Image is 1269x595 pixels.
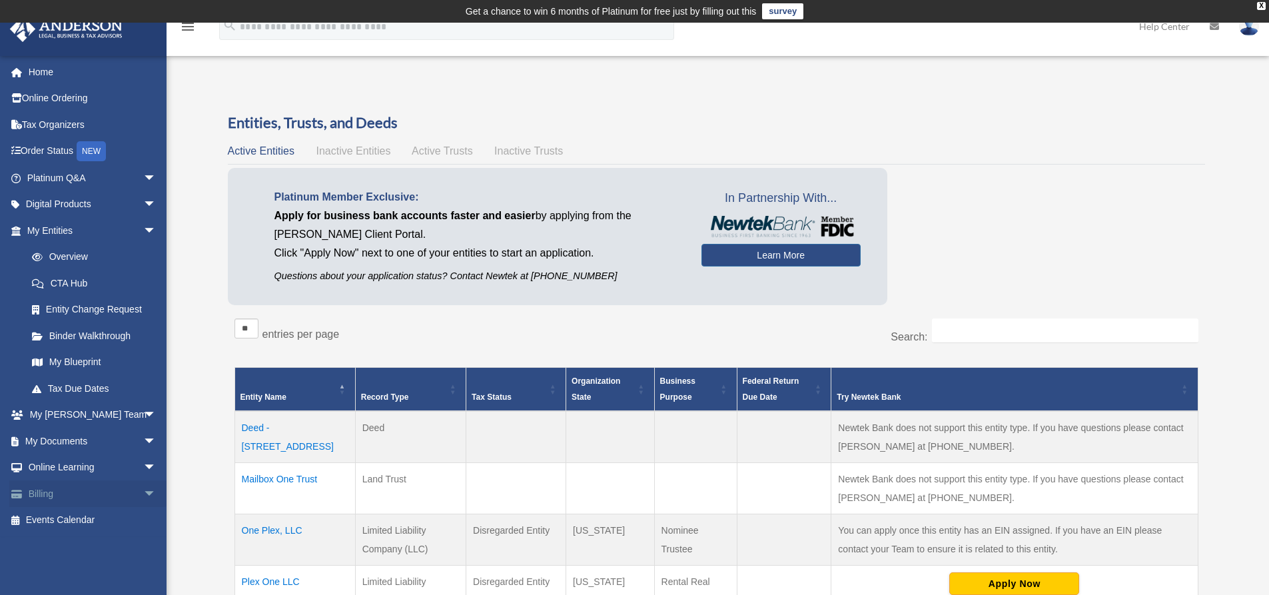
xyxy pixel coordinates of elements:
a: My Documentsarrow_drop_down [9,428,177,454]
a: Tax Organizers [9,111,177,138]
a: CTA Hub [19,270,170,297]
span: Organization State [572,376,620,402]
span: arrow_drop_down [143,402,170,429]
a: survey [762,3,803,19]
a: My Entitiesarrow_drop_down [9,217,170,244]
a: Entity Change Request [19,297,170,323]
span: Active Trusts [412,145,473,157]
a: Billingarrow_drop_down [9,480,177,507]
span: arrow_drop_down [143,454,170,482]
span: Tax Status [472,392,512,402]
span: Entity Name [240,392,286,402]
span: arrow_drop_down [143,191,170,219]
label: Search: [891,331,927,342]
h3: Entities, Trusts, and Deeds [228,113,1205,133]
a: Binder Walkthrough [19,322,170,349]
a: Online Ordering [9,85,177,112]
td: Mailbox One Trust [234,463,355,514]
span: Inactive Entities [316,145,390,157]
th: Business Purpose: Activate to sort [654,368,737,412]
a: menu [180,23,196,35]
span: Active Entities [228,145,294,157]
i: search [222,18,237,33]
span: arrow_drop_down [143,428,170,455]
span: Apply for business bank accounts faster and easier [274,210,536,221]
td: [US_STATE] [566,514,654,566]
th: Organization State: Activate to sort [566,368,654,412]
a: Events Calendar [9,507,177,534]
td: Nominee Trustee [654,514,737,566]
td: Deed - [STREET_ADDRESS] [234,411,355,463]
a: Home [9,59,177,85]
p: by applying from the [PERSON_NAME] Client Portal. [274,207,681,244]
div: close [1257,2,1266,10]
span: arrow_drop_down [143,217,170,245]
a: Online Learningarrow_drop_down [9,454,177,481]
img: NewtekBankLogoSM.png [708,216,854,237]
button: Apply Now [949,572,1079,595]
span: Federal Return Due Date [743,376,799,402]
p: Platinum Member Exclusive: [274,188,681,207]
td: You can apply once this entity has an EIN assigned. If you have an EIN please contact your Team t... [831,514,1198,566]
span: arrow_drop_down [143,480,170,508]
p: Click "Apply Now" next to one of your entities to start an application. [274,244,681,263]
th: Tax Status: Activate to sort [466,368,566,412]
img: User Pic [1239,17,1259,36]
a: My [PERSON_NAME] Teamarrow_drop_down [9,402,177,428]
div: Try Newtek Bank [837,389,1177,405]
p: Questions about your application status? Contact Newtek at [PHONE_NUMBER] [274,268,681,285]
a: Tax Due Dates [19,375,170,402]
td: Land Trust [355,463,466,514]
span: arrow_drop_down [143,165,170,192]
img: Anderson Advisors Platinum Portal [6,16,127,42]
span: In Partnership With... [701,188,861,209]
a: Digital Productsarrow_drop_down [9,191,177,218]
td: Newtek Bank does not support this entity type. If you have questions please contact [PERSON_NAME]... [831,463,1198,514]
div: NEW [77,141,106,161]
td: One Plex, LLC [234,514,355,566]
td: Limited Liability Company (LLC) [355,514,466,566]
label: entries per page [262,328,340,340]
span: Business Purpose [660,376,695,402]
span: Record Type [361,392,409,402]
td: Deed [355,411,466,463]
th: Try Newtek Bank : Activate to sort [831,368,1198,412]
td: Disregarded Entity [466,514,566,566]
th: Entity Name: Activate to invert sorting [234,368,355,412]
span: Inactive Trusts [494,145,563,157]
a: Order StatusNEW [9,138,177,165]
div: Get a chance to win 6 months of Platinum for free just by filling out this [466,3,757,19]
i: menu [180,19,196,35]
a: My Blueprint [19,349,170,376]
th: Federal Return Due Date: Activate to sort [737,368,831,412]
td: Newtek Bank does not support this entity type. If you have questions please contact [PERSON_NAME]... [831,411,1198,463]
a: Platinum Q&Aarrow_drop_down [9,165,177,191]
a: Learn More [701,244,861,267]
th: Record Type: Activate to sort [355,368,466,412]
a: Overview [19,244,163,271]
